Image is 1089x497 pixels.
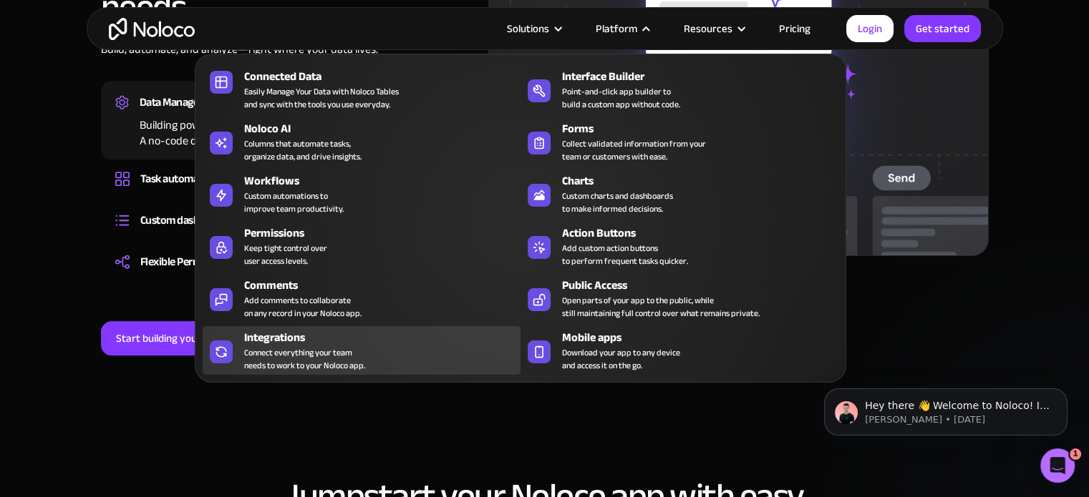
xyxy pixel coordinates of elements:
div: Open parts of your app to the public, while still maintaining full control over what remains priv... [562,294,760,320]
div: Collect validated information from your team or customers with ease. [562,137,706,163]
a: Start building your tables [101,321,247,355]
div: Comments [244,277,527,294]
div: Easily Manage Your Data with Noloco Tables and sync with the tools you use everyday. [244,85,399,111]
span: Download your app to any device and access it on the go. [562,346,680,372]
a: FormsCollect validated information from yourteam or customers with ease. [521,117,838,166]
a: Public AccessOpen parts of your app to the public, whilestill maintaining full control over what ... [521,274,838,323]
div: Connect everything your team needs to work to your Noloco app. [244,346,365,372]
a: WorkflowsCustom automations toimprove team productivity. [203,169,521,218]
div: Workflows [244,172,527,190]
div: Integrations [244,329,527,346]
iframe: Intercom notifications message [803,358,1089,458]
div: Action Buttons [562,225,845,242]
div: Interface Builder [562,68,845,85]
a: Pricing [761,19,828,38]
div: Task automation [140,168,218,190]
a: Login [846,15,894,42]
div: Resources [666,19,761,38]
a: Interface BuilderPoint-and-click app builder tobuild a custom app without code. [521,65,838,114]
div: Build dashboards and reports that update in real time, giving everyone a clear view of key data a... [115,231,373,235]
div: Set Permissions for different user roles to determine which users get access to your data. No nee... [115,272,373,277]
div: Custom dashboards [140,210,232,231]
div: Build, automate, and analyze—right where your data lives. [101,41,387,79]
iframe: Intercom live chat [1040,448,1075,483]
div: Solutions [507,19,549,38]
a: Connected DataEasily Manage Your Data with Noloco Tablesand sync with the tools you use everyday. [203,65,521,114]
div: Flexible Permissions [140,251,233,272]
a: Mobile appsDownload your app to any deviceand access it on the go. [521,326,838,375]
div: Solutions [489,19,578,38]
div: Permissions [244,225,527,242]
span: 1 [1070,448,1081,460]
div: Point-and-click app builder to build a custom app without code. [562,85,680,111]
a: PermissionsKeep tight control overuser access levels. [203,222,521,270]
a: IntegrationsConnect everything your teamneeds to work to your Noloco app. [203,326,521,375]
div: Custom automations to improve team productivity. [244,190,344,215]
nav: Platform [195,34,846,383]
a: Get started [904,15,981,42]
a: ChartsCustom charts and dashboardsto make informed decisions. [521,169,838,218]
div: Data Management [140,92,223,113]
div: Add custom action buttons to perform frequent tasks quicker. [562,242,688,267]
div: Noloco AI [244,120,527,137]
div: Resources [684,19,732,38]
a: Action ButtonsAdd custom action buttonsto perform frequent tasks quicker. [521,222,838,270]
div: Mobile apps [562,329,845,346]
div: Set up workflows that run automatically whenever there are changes in your Tables. [115,190,373,194]
div: Platform [596,19,637,38]
div: Add comments to collaborate on any record in your Noloco app. [244,294,362,320]
a: Noloco AIColumns that automate tasks,organize data, and drive insights. [203,117,521,166]
div: Public Access [562,277,845,294]
div: Columns that automate tasks, organize data, and drive insights. [244,137,362,163]
div: Charts [562,172,845,190]
div: Custom charts and dashboards to make informed decisions. [562,190,673,215]
a: home [109,18,195,40]
a: CommentsAdd comments to collaborateon any record in your Noloco app. [203,274,521,323]
div: Forms [562,120,845,137]
div: Platform [578,19,666,38]
div: Building powerful apps starts with your data. A no-code database that feels like a spreadsheet [115,113,373,149]
div: Connected Data [244,68,527,85]
div: Keep tight control over user access levels. [244,242,327,267]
